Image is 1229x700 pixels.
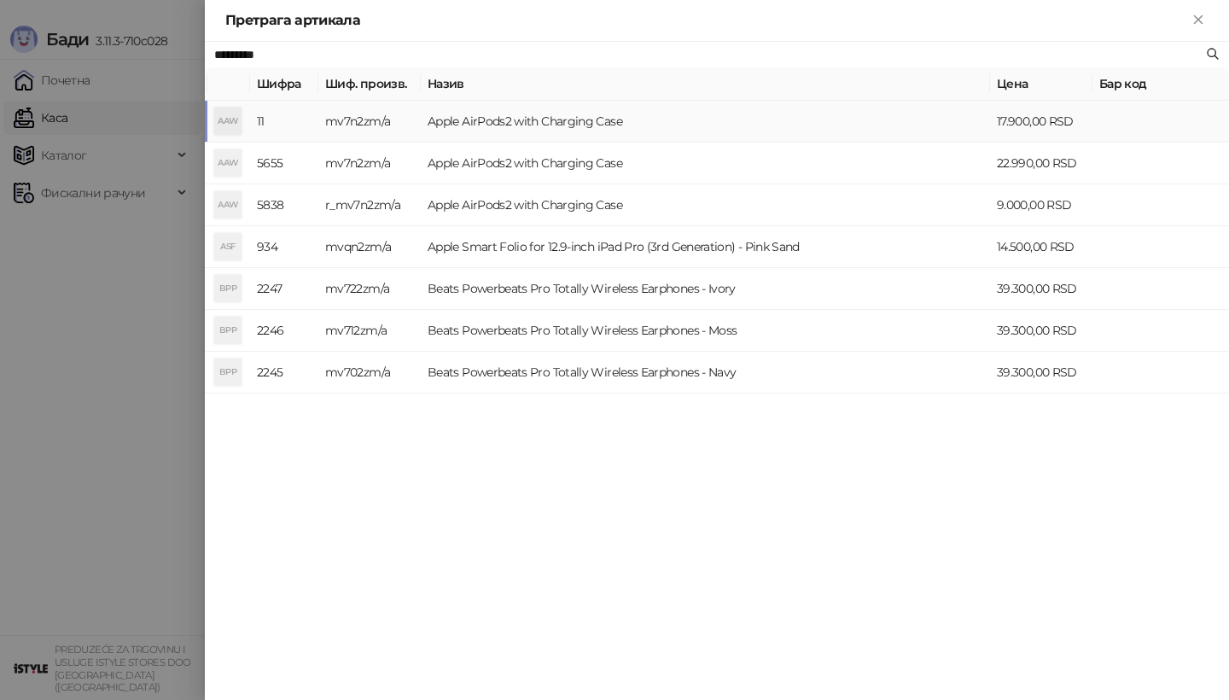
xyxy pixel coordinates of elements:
[214,275,242,302] div: BPP
[225,10,1188,31] div: Претрага артикала
[421,310,990,352] td: Beats Powerbeats Pro Totally Wireless Earphones - Moss
[1188,10,1209,31] button: Close
[214,149,242,177] div: AAW
[421,184,990,226] td: Apple AirPods2 with Charging Case
[214,233,242,260] div: ASF
[990,143,1092,184] td: 22.990,00 RSD
[250,310,318,352] td: 2246
[214,317,242,344] div: BPP
[421,226,990,268] td: Apple Smart Folio for 12.9-inch iPad Pro (3rd Generation) - Pink Sand
[990,184,1092,226] td: 9.000,00 RSD
[318,352,421,394] td: mv702zm/a
[318,67,421,101] th: Шиф. произв.
[250,268,318,310] td: 2247
[421,268,990,310] td: Beats Powerbeats Pro Totally Wireless Earphones - Ivory
[250,184,318,226] td: 5838
[318,310,421,352] td: mv712zm/a
[421,352,990,394] td: Beats Powerbeats Pro Totally Wireless Earphones - Navy
[990,310,1092,352] td: 39.300,00 RSD
[318,226,421,268] td: mvqn2zm/a
[214,191,242,219] div: AAW
[250,352,318,394] td: 2245
[990,101,1092,143] td: 17.900,00 RSD
[214,359,242,386] div: BPP
[250,143,318,184] td: 5655
[318,101,421,143] td: mv7n2zm/a
[250,226,318,268] td: 934
[421,67,990,101] th: Назив
[421,101,990,143] td: Apple AirPods2 with Charging Case
[990,226,1092,268] td: 14.500,00 RSD
[250,67,318,101] th: Шифра
[990,268,1092,310] td: 39.300,00 RSD
[318,143,421,184] td: mv7n2zm/a
[1092,67,1229,101] th: Бар код
[318,268,421,310] td: mv722zm/a
[990,67,1092,101] th: Цена
[421,143,990,184] td: Apple AirPods2 with Charging Case
[318,184,421,226] td: r_mv7n2zm/a
[250,101,318,143] td: 11
[990,352,1092,394] td: 39.300,00 RSD
[214,108,242,135] div: AAW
